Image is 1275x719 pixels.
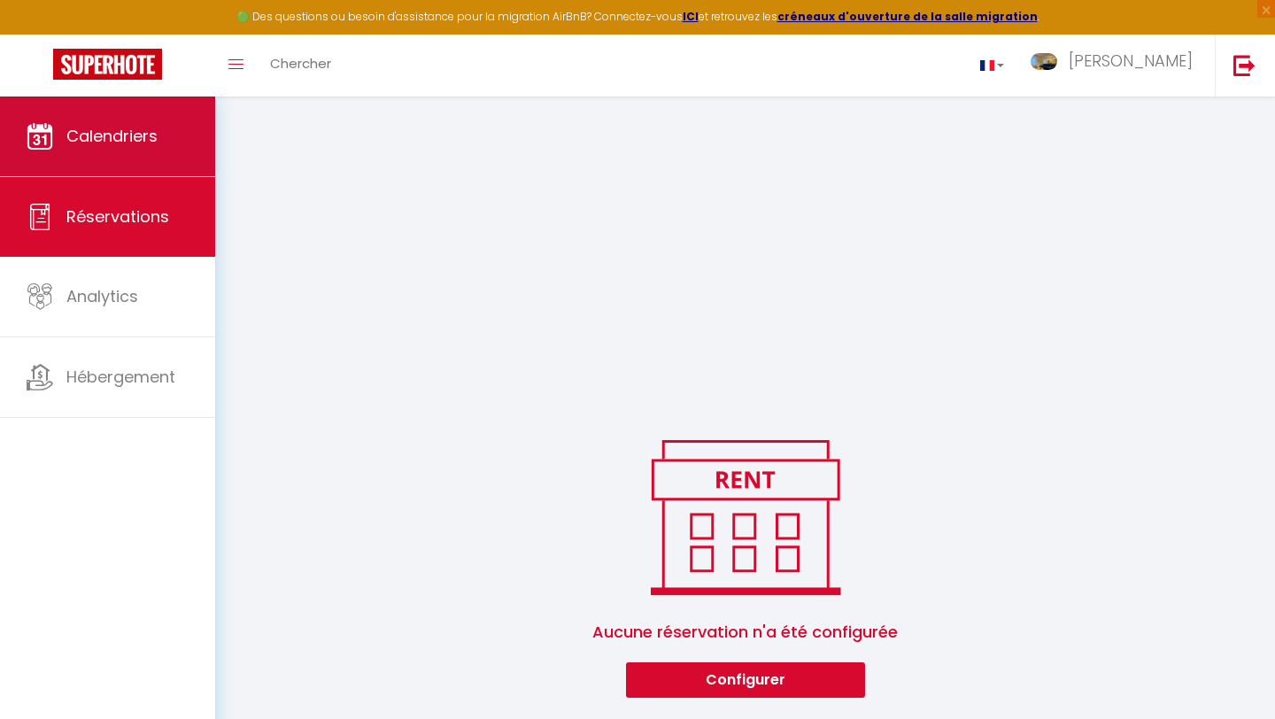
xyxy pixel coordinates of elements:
[53,49,162,80] img: Super Booking
[1031,53,1057,70] img: ...
[66,205,169,228] span: Réservations
[66,285,138,307] span: Analytics
[1017,35,1215,97] a: ... [PERSON_NAME]
[777,9,1038,24] a: créneaux d'ouverture de la salle migration
[66,125,158,147] span: Calendriers
[1069,50,1193,72] span: [PERSON_NAME]
[66,366,175,388] span: Hébergement
[14,7,67,60] button: Ouvrir le widget de chat LiveChat
[632,432,858,602] img: rent.png
[683,9,699,24] a: ICI
[236,602,1254,662] span: Aucune réservation n'a été configurée
[626,662,865,698] button: Configurer
[257,35,344,97] a: Chercher
[270,54,331,73] span: Chercher
[1233,54,1256,76] img: logout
